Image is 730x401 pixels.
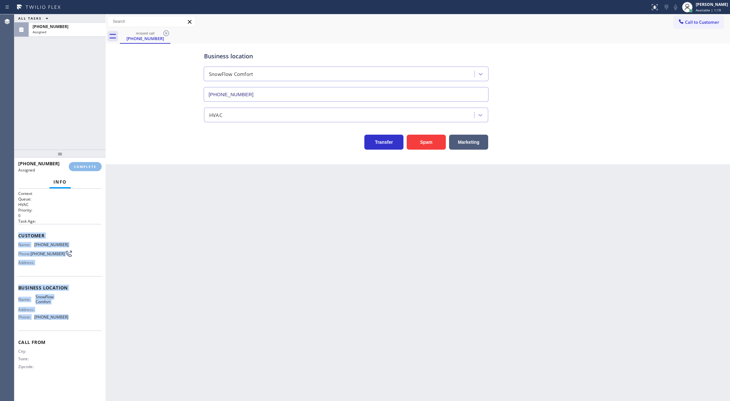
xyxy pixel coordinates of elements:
div: missed call [121,31,170,36]
span: Phone: [18,251,31,256]
span: [PHONE_NUMBER] [31,251,65,256]
p: 0 [18,213,102,218]
button: Mute [671,3,680,12]
span: Address: [18,260,36,265]
span: Name: [18,297,36,302]
div: [PHONE_NUMBER] [121,36,170,41]
span: [PHONE_NUMBER] [33,24,68,29]
span: Address: [18,307,36,312]
input: Search [108,16,195,27]
span: Phone: [18,315,34,319]
span: Available | 1:19 [696,8,721,12]
button: Transfer [364,135,403,150]
span: City: [18,349,36,354]
button: ALL TASKS [14,14,55,22]
h2: Task Age: [18,218,102,224]
p: HVAC [18,202,102,207]
span: Business location [18,285,102,291]
button: Spam [407,135,446,150]
span: [PHONE_NUMBER] [34,242,68,247]
span: Assigned [33,30,46,34]
span: COMPLETE [74,164,96,169]
button: Info [50,176,71,188]
div: HVAC [209,111,222,119]
span: Call From [18,339,102,345]
span: Info [53,179,67,185]
h2: Queue: [18,196,102,202]
h2: Priority: [18,207,102,213]
span: Name: [18,242,34,247]
div: (760) 210-1044 [121,29,170,43]
button: Marketing [449,135,488,150]
span: ALL TASKS [18,16,42,21]
button: Call to Customer [674,16,723,28]
input: Phone Number [204,87,489,102]
span: Customer [18,232,102,239]
span: Zipcode: [18,364,36,369]
h1: Context [18,191,102,196]
div: [PERSON_NAME] [696,2,728,7]
span: State: [18,356,36,361]
button: COMPLETE [69,162,102,171]
span: SnowFlow Comfort [36,294,68,304]
span: [PHONE_NUMBER] [34,315,68,319]
span: [PHONE_NUMBER] [18,160,60,167]
span: Call to Customer [685,19,719,25]
div: Business location [204,52,488,61]
div: SnowFlow Comfort [209,70,253,78]
span: Assigned [18,167,35,173]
